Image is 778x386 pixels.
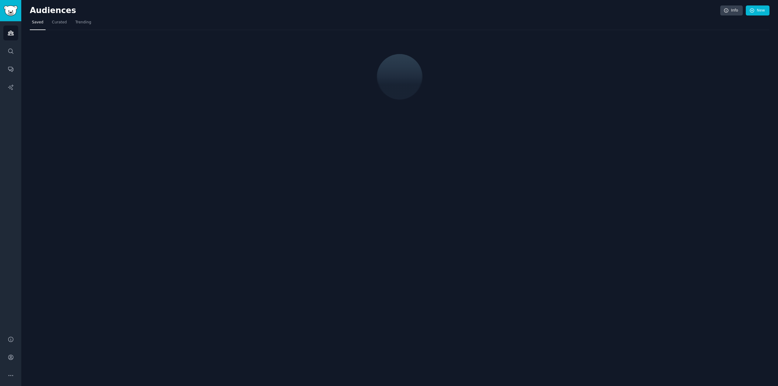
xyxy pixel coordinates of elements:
span: Curated [52,20,67,25]
a: Saved [30,18,46,30]
span: Saved [32,20,43,25]
a: Trending [73,18,93,30]
a: Curated [50,18,69,30]
a: New [746,5,769,16]
img: GummySearch logo [4,5,18,16]
h2: Audiences [30,6,720,15]
a: Info [720,5,743,16]
span: Trending [75,20,91,25]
